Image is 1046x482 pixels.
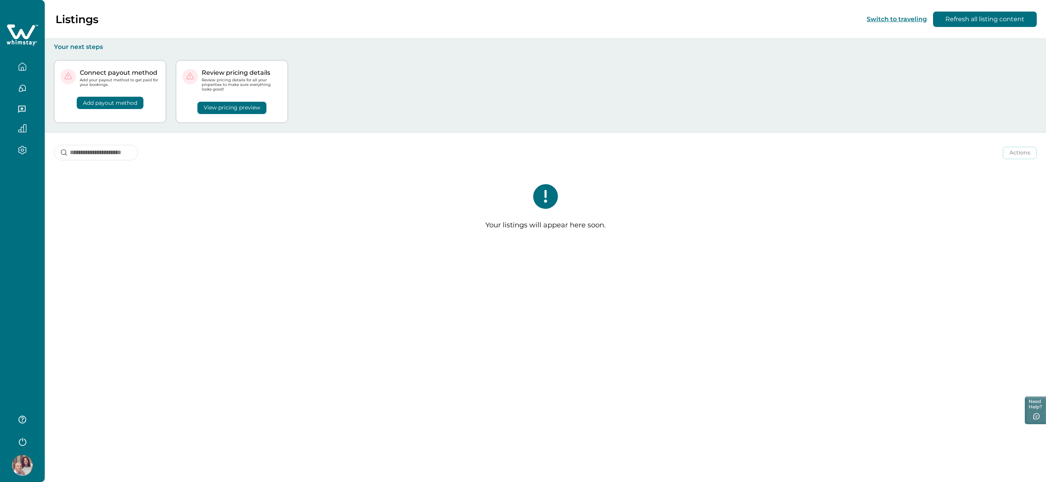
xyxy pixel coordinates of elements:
[202,69,281,77] p: Review pricing details
[202,78,281,92] p: Review pricing details for all your properties to make sure everything looks good!
[80,69,160,77] p: Connect payout method
[80,78,160,87] p: Add your payout method to get paid for your bookings.
[485,221,606,230] p: Your listings will appear here soon.
[77,97,143,109] button: Add payout method
[1003,147,1037,159] button: Actions
[197,102,266,114] button: View pricing preview
[12,455,33,476] img: Whimstay Host
[933,12,1037,27] button: Refresh all listing content
[867,15,927,23] button: Switch to traveling
[54,43,1037,51] p: Your next steps
[56,13,98,26] p: Listings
